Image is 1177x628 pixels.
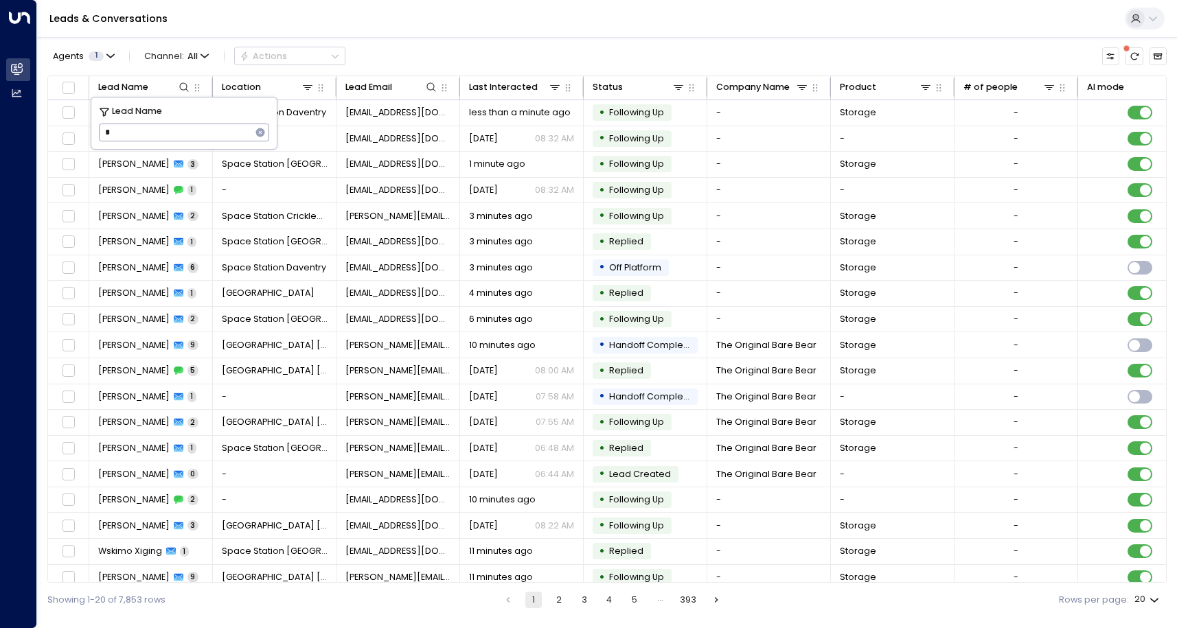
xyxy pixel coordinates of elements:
span: Handoff Completed [609,339,698,351]
a: Leads & Conversations [49,12,168,25]
span: clare.williamson3@icloud.com [345,235,451,248]
span: Sodiq Adewumi [98,287,170,299]
div: • [599,412,605,433]
span: Shari Carlson [98,339,170,351]
div: Company Name [716,80,810,95]
span: There are new threads available. Refresh the grid to view the latest updates. [1125,47,1143,65]
p: 08:22 AM [535,520,574,532]
span: 9 [187,340,198,350]
span: 1 [187,288,196,299]
span: noraderm@gmail.com [345,493,451,506]
span: Toggle select row [60,234,76,250]
div: - [1014,261,1018,274]
span: Richard Zbaraski [98,313,170,325]
span: Following Up [609,416,664,428]
p: 07:58 AM [536,391,574,403]
div: Company Name [716,80,790,95]
span: Replied [609,545,643,557]
span: Toggle select row [60,518,76,534]
span: Space Station Kilburn [222,520,328,532]
label: Rows per page: [1059,594,1129,607]
span: Toggle select row [60,570,76,585]
div: • [599,489,605,511]
span: 6 [187,262,198,272]
span: Storage [840,235,876,248]
span: The Original Bare Bear [716,442,816,454]
span: 1 [187,391,196,402]
span: 1 minute ago [469,158,525,170]
div: Actions [240,51,287,62]
div: • [599,128,605,149]
span: 2 [187,211,198,221]
span: 3 [187,520,198,531]
td: - [707,126,831,152]
div: - [1014,235,1018,248]
div: - [1014,571,1018,583]
td: - [707,100,831,126]
button: Go to page 2 [551,592,567,608]
div: Lead Name [98,80,148,95]
span: Following Up [609,571,664,583]
span: Storage [840,364,876,377]
span: Toggle select row [60,208,76,224]
span: 1 [187,237,196,247]
span: Benjamin Kershaw [98,158,170,170]
td: - [213,461,336,487]
span: Nizar Monzer [98,571,170,583]
td: - [831,461,955,487]
td: - [707,203,831,229]
span: Aug 12, 2025 [469,132,498,145]
span: Off Platform [609,261,661,273]
div: - [1014,158,1018,170]
span: shari@theoriginalbarebear.com [345,364,451,377]
div: • [599,360,605,382]
span: Storage [840,442,876,454]
span: Storage [840,313,876,325]
span: Toggle select row [60,389,76,405]
div: Product [840,80,876,95]
span: Following Up [609,520,664,531]
span: Lead Name [112,104,162,118]
span: 4 minutes ago [469,287,533,299]
span: Toggle select row [60,544,76,559]
span: Clare Williamson [98,235,170,248]
span: 9 [187,572,198,582]
span: Replied [609,287,643,299]
span: Following Up [609,132,664,144]
span: Toggle select row [60,337,76,353]
div: • [599,231,605,253]
span: Space Station Uxbridge [222,571,328,583]
div: Location [222,80,261,95]
span: 6 minutes ago [469,313,533,325]
div: • [599,102,605,124]
span: The Original Bare Bear [716,364,816,377]
div: • [599,180,605,201]
span: theodora.nathan@yahoo.com [345,210,451,222]
div: Button group with a nested menu [234,47,345,65]
div: Status [593,80,686,95]
td: - [831,178,955,203]
td: - [831,126,955,152]
span: 1 [89,51,104,61]
span: Replied [609,364,643,376]
div: • [599,154,605,175]
div: • [599,309,605,330]
span: Following Up [609,158,664,170]
button: Go to page 3 [576,592,593,608]
button: Archived Leads [1150,47,1167,65]
span: Toggle select row [60,183,76,198]
span: Following Up [609,184,664,196]
td: - [707,487,831,513]
span: Following Up [609,106,664,118]
span: Nora Gudev [98,493,170,506]
span: 11 minutes ago [469,571,533,583]
div: • [599,283,605,304]
button: Go to page 5 [626,592,643,608]
div: - [1014,210,1018,222]
span: Storage [840,158,876,170]
p: 07:55 AM [536,416,574,428]
div: Product [840,80,933,95]
p: 08:32 AM [535,184,574,196]
div: - [1014,364,1018,377]
span: Space Station Banbury [222,545,328,557]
